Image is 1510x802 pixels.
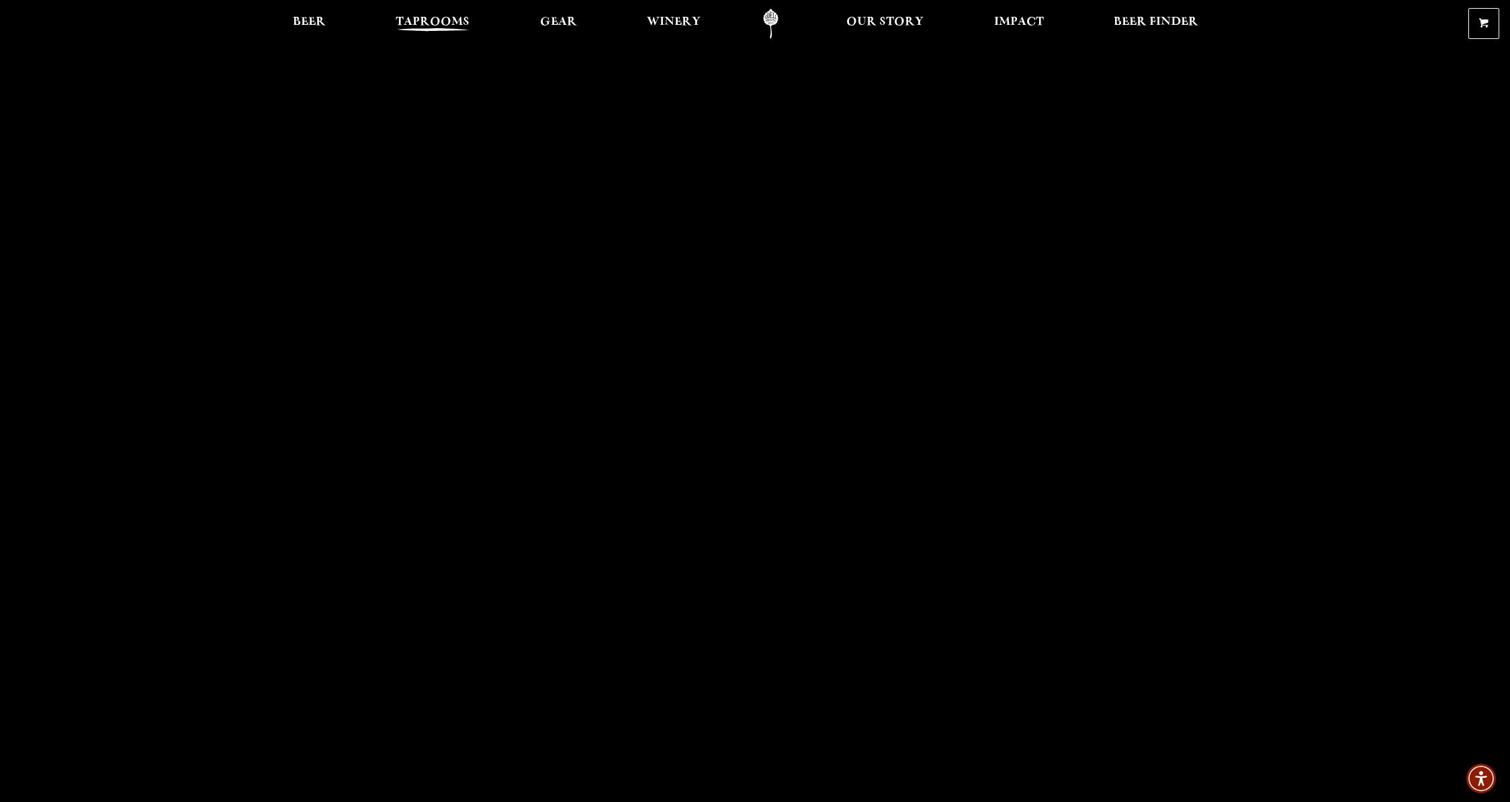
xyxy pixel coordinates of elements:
span: Beer [293,17,326,28]
a: Winery [638,9,709,39]
a: Beer [284,9,335,39]
span: Impact [994,17,1044,28]
a: Beer Finder [1105,9,1207,39]
span: Beer Finder [1114,17,1198,28]
span: Our Story [846,17,924,28]
a: Our Story [838,9,932,39]
span: Taprooms [396,17,470,28]
a: Taprooms [387,9,478,39]
span: Gear [540,17,577,28]
a: Impact [985,9,1053,39]
a: Odell Home [746,9,796,39]
a: Gear [531,9,586,39]
span: Winery [647,17,701,28]
div: Accessibility Menu [1466,764,1496,793]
